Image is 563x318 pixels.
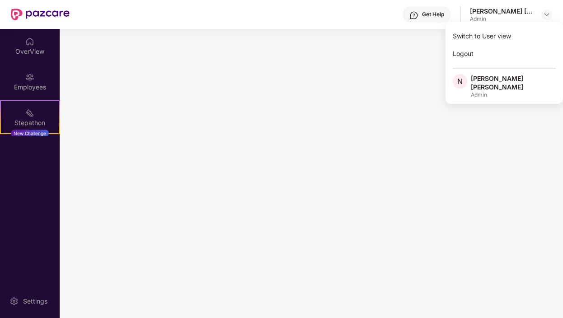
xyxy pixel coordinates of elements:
[471,91,556,98] div: Admin
[9,297,19,306] img: svg+xml;base64,PHN2ZyBpZD0iU2V0dGluZy0yMHgyMCIgeG1sbnM9Imh0dHA6Ly93d3cudzMub3JnLzIwMDAvc3ZnIiB3aW...
[11,9,70,20] img: New Pazcare Logo
[470,15,533,23] div: Admin
[446,45,563,62] div: Logout
[409,11,418,20] img: svg+xml;base64,PHN2ZyBpZD0iSGVscC0zMngzMiIgeG1sbnM9Imh0dHA6Ly93d3cudzMub3JnLzIwMDAvc3ZnIiB3aWR0aD...
[422,11,444,18] div: Get Help
[25,37,34,46] img: svg+xml;base64,PHN2ZyBpZD0iSG9tZSIgeG1sbnM9Imh0dHA6Ly93d3cudzMub3JnLzIwMDAvc3ZnIiB3aWR0aD0iMjAiIG...
[470,7,533,15] div: [PERSON_NAME] [PERSON_NAME]
[1,118,59,127] div: Stepathon
[25,108,34,117] img: svg+xml;base64,PHN2ZyB4bWxucz0iaHR0cDovL3d3dy53My5vcmcvMjAwMC9zdmciIHdpZHRoPSIyMSIgaGVpZ2h0PSIyMC...
[25,73,34,82] img: svg+xml;base64,PHN2ZyBpZD0iRW1wbG95ZWVzIiB4bWxucz0iaHR0cDovL3d3dy53My5vcmcvMjAwMC9zdmciIHdpZHRoPS...
[457,76,463,87] span: N
[446,27,563,45] div: Switch to User view
[543,11,550,18] img: svg+xml;base64,PHN2ZyBpZD0iRHJvcGRvd24tMzJ4MzIiIHhtbG5zPSJodHRwOi8vd3d3LnczLm9yZy8yMDAwL3N2ZyIgd2...
[11,130,49,137] div: New Challenge
[20,297,50,306] div: Settings
[471,74,556,91] div: [PERSON_NAME] [PERSON_NAME]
